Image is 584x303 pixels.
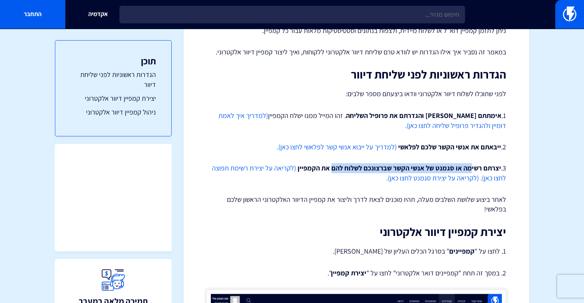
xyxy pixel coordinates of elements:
p: 2. [207,142,506,152]
h2: הגדרות ראשוניות לפני שליחת דיוור [207,68,506,81]
p: לפני שתוכלו לשלוח דיוור אלקטרוני וודאו ביצעתם מספר שלבים: [207,88,506,99]
p: לאחר ביצוע שלושת השלבים מעלה, תהיו מוכנים לצאת לדרך וליצור את קמפיין הדיוור האלקטרוני הראשון שלכם... [207,195,506,214]
p: 1. לחצו על " " בסרגל הכלים העליון של [PERSON_NAME]. [207,246,506,257]
p: ניתן לתזמן קמפיין דוא"ל או לשלוח מיידית, ולצפות בנתונים וסטטיסטיקות מלאות עבור כל קמפיין. [207,26,506,36]
h3: תוכן [71,56,156,66]
p: 3. [207,163,506,183]
a: (למדריך על ייבוא אנשי קשר לפלאשי לחצו כאן). [277,142,397,151]
p: 1. . זהו המייל ממנו ישלח הקמפיין [207,111,506,130]
a: יצירת קמפיין דיוור אלקטרוני [71,93,156,103]
p: 2. במסך זה תחת "קמפיינים דואר אלקטרוני" לחצו על " ". [207,268,506,278]
strong: אימתתם [PERSON_NAME] והגדרתם את פרופיל השליחה [346,111,501,120]
a: (לקריאה על יצירת סגמנט לחצו כאן). [386,174,479,182]
strong: יצרתם רשימה או סגמנט של אנשי הקשר שברצונכם לשלוח להם את הקמפיין [298,164,501,172]
strong: ייבאתם את אנשי הקשר שלכם לפלאשי [398,142,501,151]
strong: יצירת קמפיין [331,269,366,277]
a: ניהול קמפיין דיוור אלקטרוני [71,107,156,117]
p: במאמר זה נסביר איך אילו הגדרות יש לוודא טרם שליחת דיוור אלקטרוני ללקוחות, ואיך ליצור קמפיין דיוור... [207,47,506,57]
input: חיפוש מהיר... [119,6,465,23]
a: (למדריך איך לאמת דומיין ולהגדיר פרופיל שליחה לחצו כאן). [218,111,506,130]
h2: יצירת קמפיין דיוור אלקטרוני [207,226,506,238]
strong: קמפיינים [449,247,475,256]
a: (לקריאה על יצירת רשימת תפוצה לחצו כאן). [212,164,506,182]
a: הגדרות ראשוניות לפני שליחת דיוור [71,70,156,89]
